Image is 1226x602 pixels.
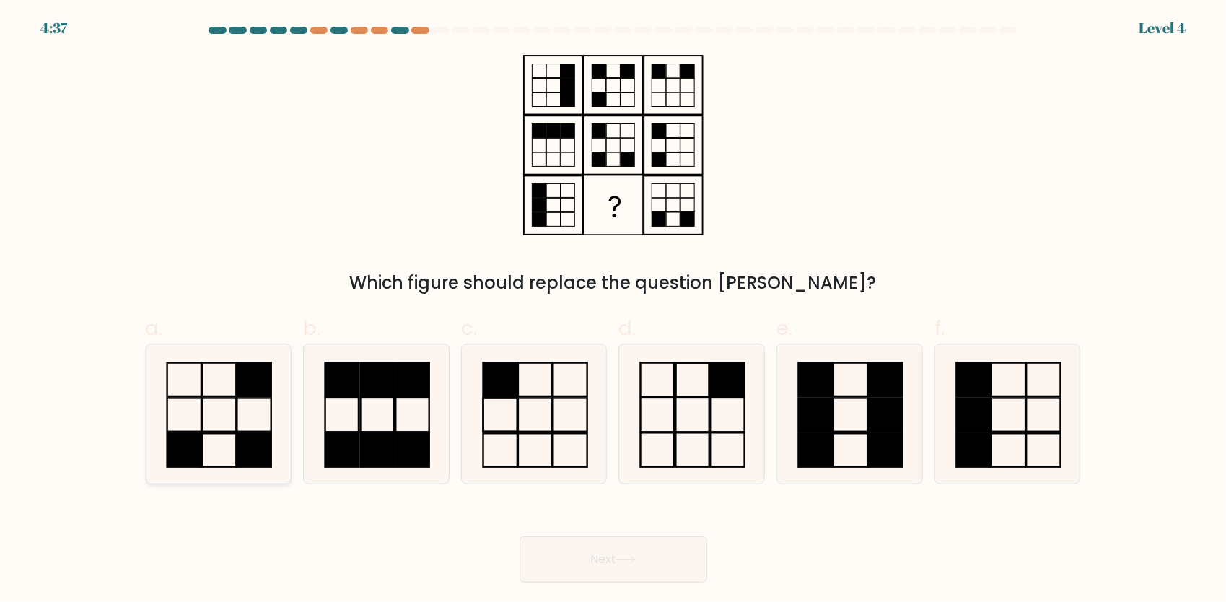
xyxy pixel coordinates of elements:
[154,270,1072,296] div: Which figure should replace the question [PERSON_NAME]?
[776,314,792,342] span: e.
[1139,17,1186,39] div: Level 4
[146,314,163,342] span: a.
[934,314,945,342] span: f.
[520,536,707,583] button: Next
[40,17,67,39] div: 4:37
[303,314,320,342] span: b.
[618,314,636,342] span: d.
[461,314,477,342] span: c.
